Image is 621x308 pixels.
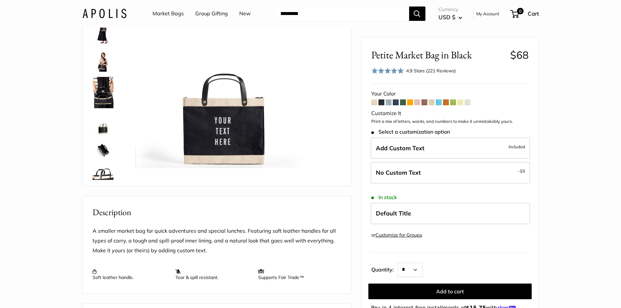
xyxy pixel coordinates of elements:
[368,284,532,299] button: Add to cart
[371,89,529,99] div: Your Color
[91,50,115,73] a: Petite Market Bag in Black
[239,9,251,19] a: New
[175,269,252,280] p: Tear & spill resistant.
[93,139,113,160] img: description_Spacious inner area with room for everything.
[91,76,115,110] a: Petite Market Bag in Black
[406,67,456,74] div: 4.9 Stars (221 Reviews)
[371,66,456,76] div: 4.9 Stars (221 Reviews)
[511,8,539,19] a: 0 Cart
[510,49,529,61] span: $68
[91,112,115,136] a: Petite Market Bag in Black
[93,269,169,280] p: Soft leather handle.
[82,9,126,18] img: Apolis
[371,194,397,200] span: In stock
[376,144,424,152] span: Add Custom Text
[93,206,341,219] h2: Description
[91,138,115,162] a: description_Spacious inner area with room for everything.
[93,226,341,256] p: A smaller market bag for quick adventures and special lunches. Featuring soft leather handles for...
[520,169,525,174] span: $5
[409,7,425,21] button: Search
[91,164,115,188] a: description_Super soft leather handles.
[93,14,113,46] img: Petite Market Bag in Black
[509,142,525,150] span: Included
[371,231,422,240] div: or
[438,14,455,21] span: USD $
[93,166,113,186] img: description_Super soft leather handles.
[376,232,422,238] a: Customize for Groups
[91,13,115,47] a: Petite Market Bag in Black
[528,10,539,17] span: Cart
[476,10,499,18] a: My Account
[258,269,334,280] p: Supports Fair Trade™
[93,113,113,134] img: Petite Market Bag in Black
[371,137,530,159] label: Add Custom Text
[371,162,530,183] label: Leave Blank
[275,7,409,21] input: Search...
[376,169,421,176] span: No Custom Text
[438,5,462,14] span: Currency
[376,210,411,217] span: Default Title
[371,203,530,224] label: Default Title
[438,12,462,22] button: USD $
[371,129,450,135] span: Select a customization option
[371,118,529,125] p: Print a mix of letters, words, and numbers to make it unmistakably yours.
[153,9,184,19] a: Market Bags
[371,261,398,277] label: Quantity:
[371,49,505,61] span: Petite Market Bag in Black
[518,167,525,175] span: -
[93,51,113,72] img: Petite Market Bag in Black
[195,9,228,19] a: Group Gifting
[517,8,523,14] span: 0
[93,77,113,108] img: Petite Market Bag in Black
[371,109,529,118] div: Customize It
